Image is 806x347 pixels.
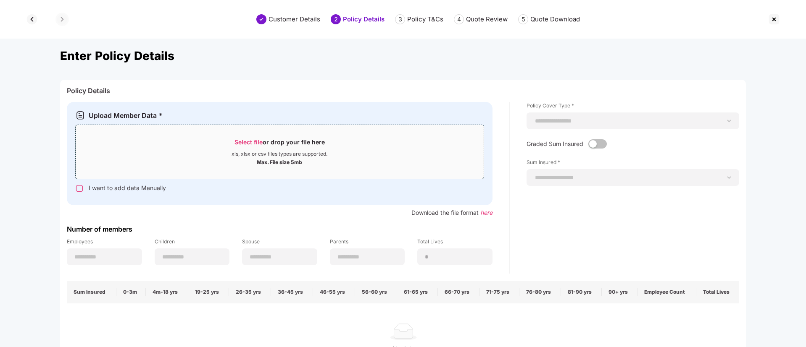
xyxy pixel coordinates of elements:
label: Employees [67,238,142,248]
div: or drop your file here [234,138,325,151]
div: Policy Details [67,86,739,99]
label: Policy Cover Type * [527,102,739,112]
th: 90+ yrs [602,281,637,303]
div: Policy T&Cs [407,15,443,23]
th: Sum Insured [67,281,116,303]
th: 81-90 yrs [561,281,602,303]
label: Children [155,238,230,248]
div: 5 [518,14,528,24]
span: Select file [234,138,263,146]
th: 4m-18 yrs [146,281,188,303]
p: Graded Sum Insured [527,140,583,148]
th: 26-35 yrs [229,281,271,303]
div: Quote Review [466,15,508,23]
th: 0-3m [116,281,146,303]
span: here [480,209,493,216]
label: Spouse [242,238,317,248]
div: Policy Details [343,15,385,23]
th: Employee Count [637,281,696,303]
img: svg+xml;base64,PHN2ZyBpZD0iQmFjay0zMngzMiIgeG1sbnM9Imh0dHA6Ly93d3cudzMub3JnLzIwMDAvc3ZnIiB3aWR0aD... [25,13,39,26]
div: Number of members [67,225,493,234]
div: Customer Details [269,15,320,23]
div: Upload Member Data * [89,111,163,120]
span: Select fileor drop your file herexls, xlsx or csv files types are supported.Max. File size 5mb [76,131,484,172]
div: 2 [331,14,341,24]
th: 56-60 yrs [355,281,397,303]
th: Total Lives [696,281,740,303]
div: xls, xlsx or csv files types are supported. [232,151,327,157]
th: 71-75 yrs [479,281,519,303]
th: 46-55 yrs [313,281,355,303]
div: Enter Policy Details [60,39,746,80]
div: Max. File size 5mb [257,157,302,166]
label: Parents [330,238,405,248]
th: 76-80 yrs [519,281,561,303]
label: Total Lives [417,238,493,248]
th: 61-65 yrs [397,281,438,303]
div: Quote Download [530,15,580,23]
label: Sum Insured * [527,159,739,169]
img: svg+xml;base64,PHN2ZyBpZD0iU3RlcC1Eb25lLTMyeDMyIiB4bWxucz0iaHR0cDovL3d3dy53My5vcmcvMjAwMC9zdmciIH... [256,14,266,24]
th: 66-70 yrs [438,281,479,303]
th: 19-25 yrs [188,281,229,303]
img: svg+xml;base64,PHN2ZyB3aWR0aD0iMTYiIGhlaWdodD0iMTYiIHZpZXdCb3g9IjAgMCAxNiAxNiIgZmlsbD0ibm9uZSIgeG... [75,184,84,193]
img: svg+xml;base64,PHN2ZyBpZD0iQ3Jvc3MtMzJ4MzIiIHhtbG5zPSJodHRwOi8vd3d3LnczLm9yZy8yMDAwL3N2ZyIgd2lkdG... [767,13,781,26]
span: I want to add data Manually [89,184,166,191]
div: 3 [395,14,405,24]
div: Download the file format [67,209,493,217]
div: 4 [454,14,464,24]
th: 36-45 yrs [271,281,313,303]
img: svg+xml;base64,PHN2ZyB3aWR0aD0iMjAiIGhlaWdodD0iMjEiIHZpZXdCb3g9IjAgMCAyMCAyMSIgZmlsbD0ibm9uZSIgeG... [75,110,85,120]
